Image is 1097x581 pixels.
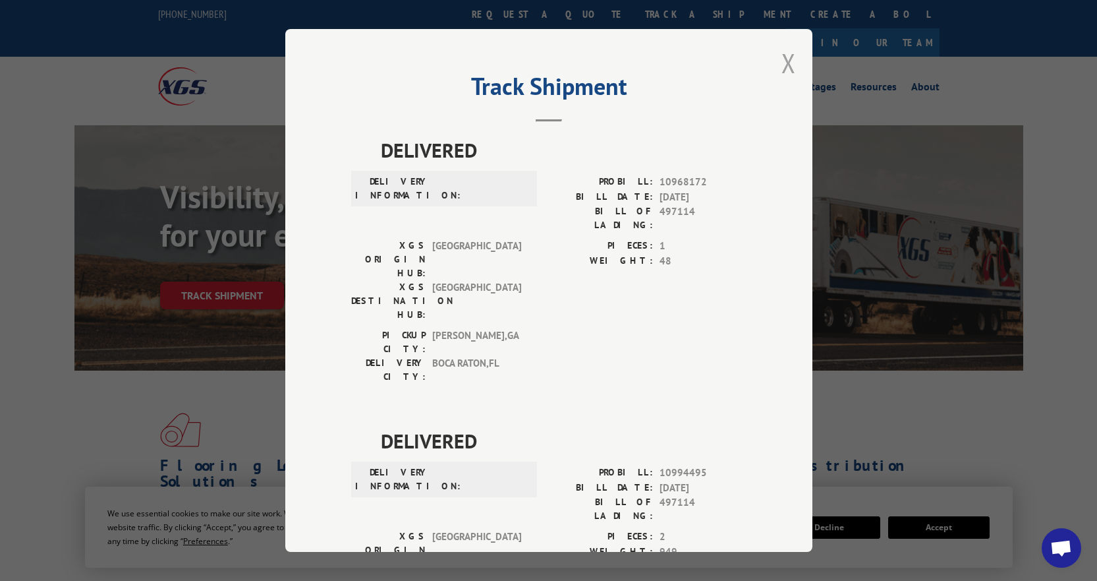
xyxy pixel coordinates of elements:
[660,204,746,232] span: 497114
[1042,528,1081,568] div: Open chat
[355,466,430,493] label: DELIVERY INFORMATION:
[351,530,426,571] label: XGS ORIGIN HUB:
[660,190,746,205] span: [DATE]
[549,239,653,254] label: PIECES:
[432,328,521,356] span: [PERSON_NAME] , GA
[549,190,653,205] label: BILL DATE:
[660,530,746,545] span: 2
[351,356,426,384] label: DELIVERY CITY:
[432,280,521,322] span: [GEOGRAPHIC_DATA]
[381,135,746,165] span: DELIVERED
[781,46,796,80] button: Close modal
[660,239,746,254] span: 1
[432,239,521,280] span: [GEOGRAPHIC_DATA]
[549,204,653,232] label: BILL OF LADING:
[549,254,653,269] label: WEIGHT:
[549,545,653,560] label: WEIGHT:
[351,328,426,356] label: PICKUP CITY:
[351,77,746,102] h2: Track Shipment
[660,495,746,523] span: 497114
[660,175,746,190] span: 10968172
[549,466,653,481] label: PROBILL:
[432,356,521,384] span: BOCA RATON , FL
[549,175,653,190] label: PROBILL:
[549,495,653,523] label: BILL OF LADING:
[549,530,653,545] label: PIECES:
[660,481,746,496] span: [DATE]
[660,254,746,269] span: 48
[660,466,746,481] span: 10994495
[351,280,426,322] label: XGS DESTINATION HUB:
[355,175,430,202] label: DELIVERY INFORMATION:
[351,239,426,280] label: XGS ORIGIN HUB:
[432,530,521,571] span: [GEOGRAPHIC_DATA]
[549,481,653,496] label: BILL DATE:
[381,426,746,456] span: DELIVERED
[660,545,746,560] span: 949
